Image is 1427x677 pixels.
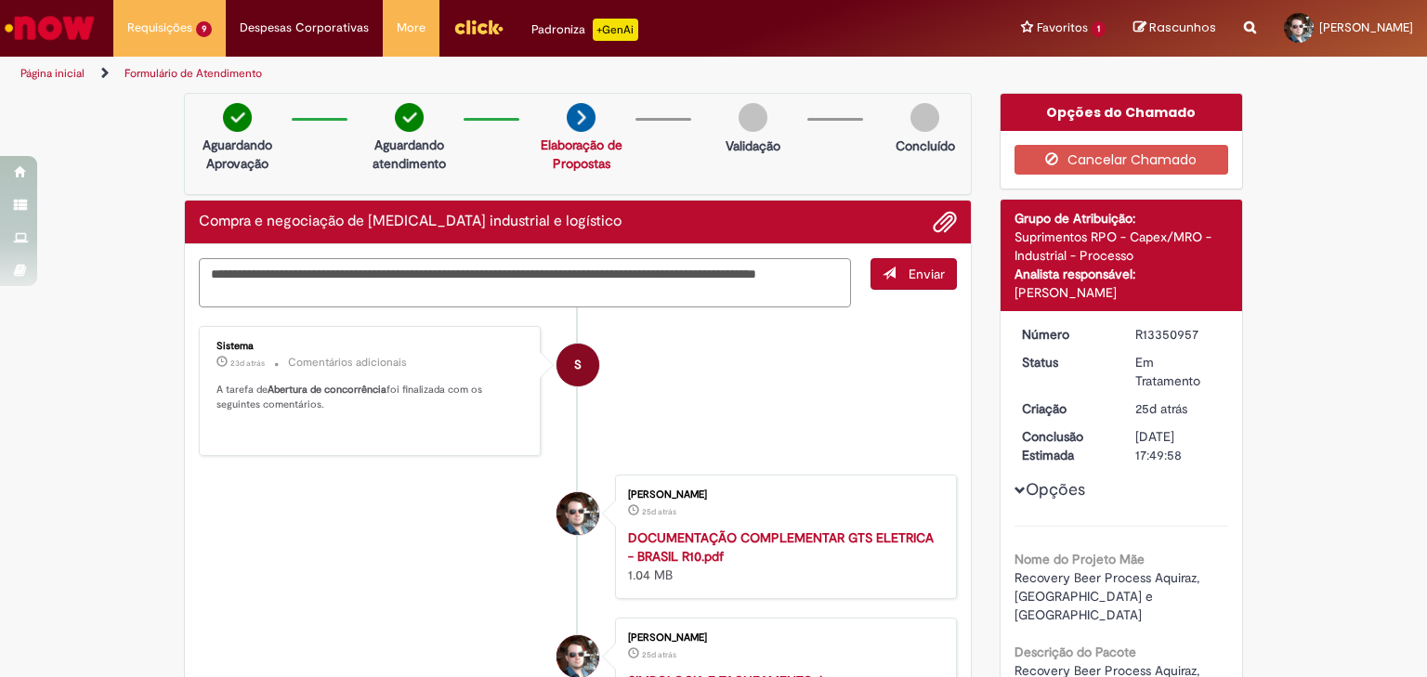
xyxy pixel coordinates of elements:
a: Formulário de Atendimento [124,66,262,81]
time: 04/08/2025 13:43:11 [642,506,676,517]
div: [PERSON_NAME] [1015,283,1229,302]
img: check-circle-green.png [395,103,424,132]
span: 23d atrás [230,358,265,369]
b: Descrição do Pacote [1015,644,1136,660]
ul: Trilhas de página [14,57,937,91]
b: Nome do Projeto Mãe [1015,551,1145,567]
div: [PERSON_NAME] [628,632,937,644]
h2: Compra e negociação de Capex industrial e logístico Histórico de tíquete [199,214,622,230]
span: Enviar [909,266,945,282]
span: Despesas Corporativas [240,19,369,37]
span: Requisições [127,19,192,37]
b: Abertura de concorrência [268,383,386,397]
div: Grupo de Atribuição: [1015,209,1229,228]
div: Suprimentos RPO - Capex/MRO - Industrial - Processo [1015,228,1229,265]
dt: Criação [1008,399,1122,418]
span: 1 [1092,21,1106,37]
span: 25d atrás [642,506,676,517]
div: Marcelo Lobato Vasconcelos [556,492,599,535]
p: Aguardando Aprovação [192,136,282,173]
span: More [397,19,425,37]
a: Rascunhos [1133,20,1216,37]
dt: Conclusão Estimada [1008,427,1122,464]
div: System [556,344,599,386]
time: 04/08/2025 13:49:55 [1135,400,1187,417]
div: [DATE] 17:49:58 [1135,427,1222,464]
time: 06/08/2025 14:05:18 [230,358,265,369]
div: 1.04 MB [628,528,937,584]
p: A tarefa de foi finalizada com os seguintes comentários. [216,383,526,441]
span: Recovery Beer Process Aquiraz, [GEOGRAPHIC_DATA] e [GEOGRAPHIC_DATA] [1015,569,1203,623]
button: Adicionar anexos [933,210,957,234]
time: 04/08/2025 13:43:10 [642,649,676,660]
span: [PERSON_NAME] [1319,20,1413,35]
span: Favoritos [1037,19,1088,37]
p: Validação [726,137,780,155]
a: Página inicial [20,66,85,81]
div: Padroniza [531,19,638,41]
img: img-circle-grey.png [910,103,939,132]
img: check-circle-green.png [223,103,252,132]
img: arrow-next.png [567,103,596,132]
img: img-circle-grey.png [739,103,767,132]
span: 25d atrás [1135,400,1187,417]
div: [PERSON_NAME] [628,489,937,501]
button: Enviar [871,258,957,290]
span: S [574,343,582,387]
textarea: Digite sua mensagem aqui... [199,258,851,308]
div: R13350957 [1135,325,1222,344]
div: Em Tratamento [1135,353,1222,390]
div: Sistema [216,341,526,352]
dt: Número [1008,325,1122,344]
small: Comentários adicionais [288,355,407,371]
dt: Status [1008,353,1122,371]
img: ServiceNow [2,9,98,46]
span: 9 [196,21,212,37]
p: Aguardando atendimento [364,136,454,173]
span: 25d atrás [642,649,676,660]
p: +GenAi [593,19,638,41]
p: Concluído [896,137,955,155]
button: Cancelar Chamado [1015,145,1229,175]
div: Analista responsável: [1015,265,1229,283]
div: Opções do Chamado [1001,94,1243,131]
a: DOCUMENTAÇÃO COMPLEMENTAR GTS ELETRICA - BRASIL R10.pdf [628,529,934,565]
img: click_logo_yellow_360x200.png [453,13,504,41]
a: Elaboração de Propostas [541,137,622,172]
div: 04/08/2025 13:49:55 [1135,399,1222,418]
span: Rascunhos [1149,19,1216,36]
